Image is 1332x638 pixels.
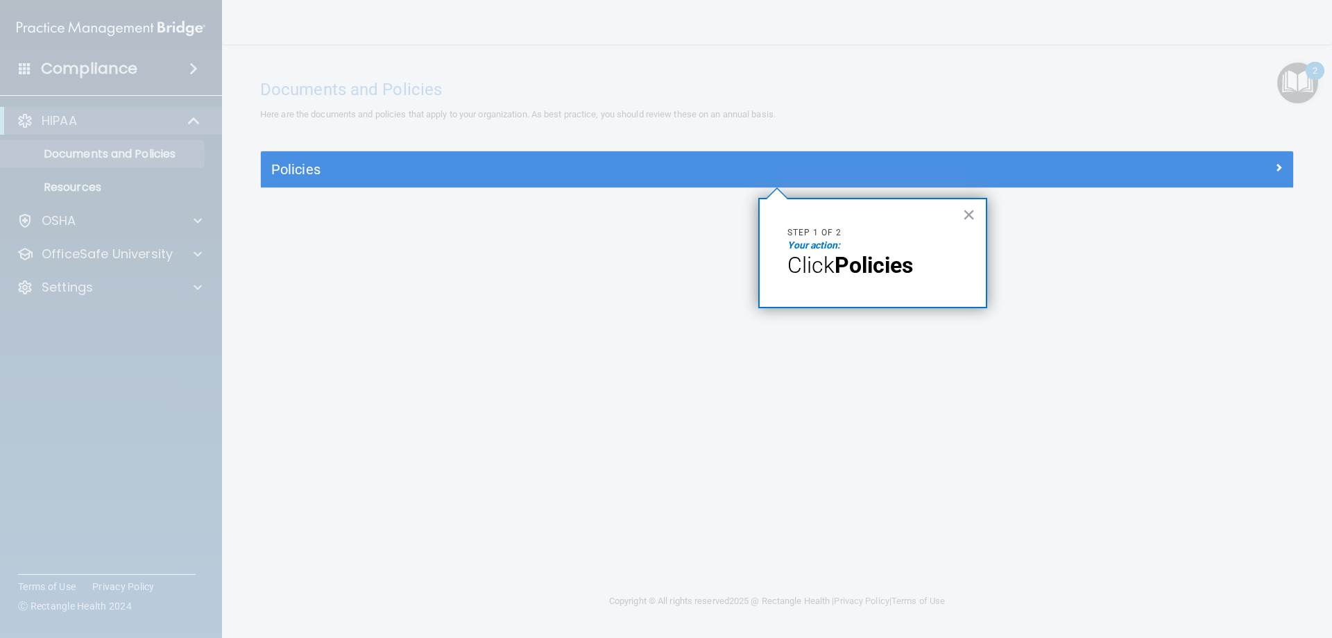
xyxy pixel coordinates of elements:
[835,252,913,278] strong: Policies
[787,240,840,251] em: Your action:
[271,162,1025,177] h5: Policies
[787,227,958,239] p: Step 1 of 2
[962,203,975,226] button: Close
[1092,539,1315,595] iframe: Drift Widget Chat Controller
[787,252,835,278] span: Click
